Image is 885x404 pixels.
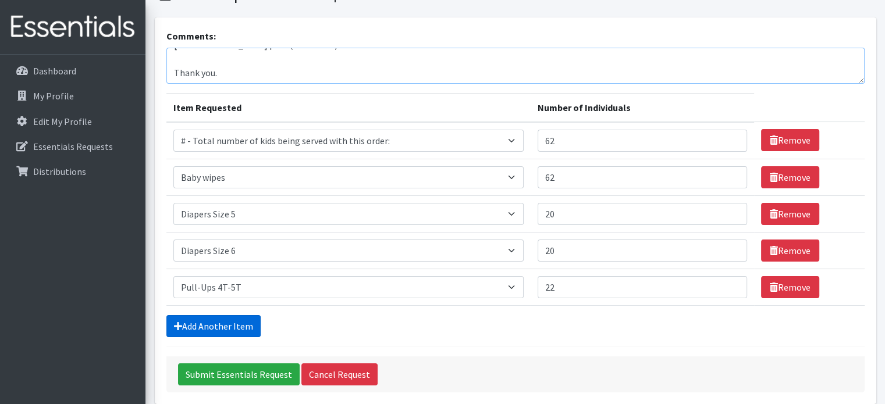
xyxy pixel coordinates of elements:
[5,84,141,108] a: My Profile
[761,166,819,188] a: Remove
[33,141,113,152] p: Essentials Requests
[33,90,74,102] p: My Profile
[531,93,754,122] th: Number of Individuals
[301,363,378,385] a: Cancel Request
[33,116,92,127] p: Edit My Profile
[5,59,141,83] a: Dashboard
[5,8,141,47] img: HumanEssentials
[178,363,300,385] input: Submit Essentials Request
[761,239,819,262] a: Remove
[33,65,76,77] p: Dashboard
[166,93,531,122] th: Item Requested
[761,129,819,151] a: Remove
[5,135,141,158] a: Essentials Requests
[761,203,819,225] a: Remove
[761,276,819,298] a: Remove
[5,160,141,183] a: Distributions
[166,315,261,337] a: Add Another Item
[33,166,86,177] p: Distributions
[166,29,216,43] label: Comments:
[5,110,141,133] a: Edit My Profile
